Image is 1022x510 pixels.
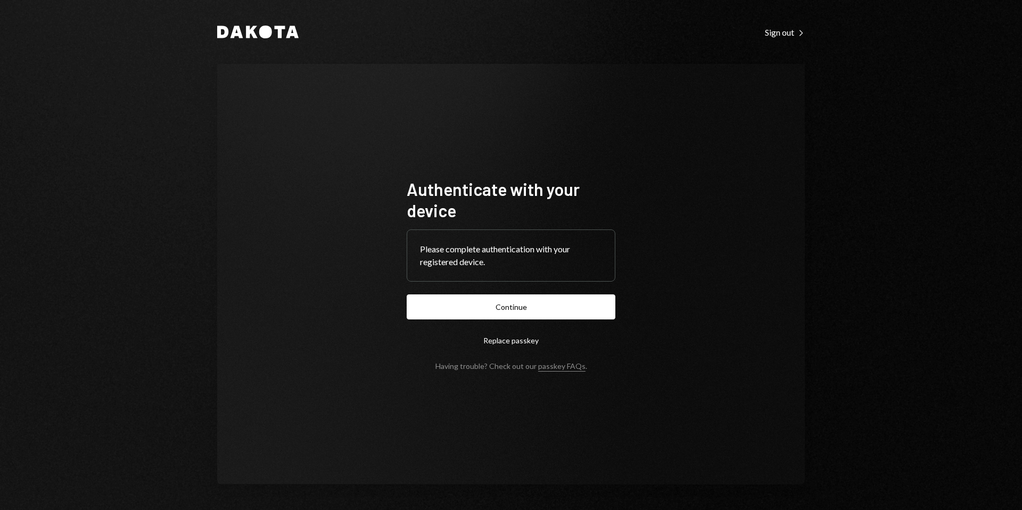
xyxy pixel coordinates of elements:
[765,27,805,38] div: Sign out
[420,243,602,268] div: Please complete authentication with your registered device.
[407,294,615,319] button: Continue
[407,178,615,221] h1: Authenticate with your device
[407,328,615,353] button: Replace passkey
[538,361,586,372] a: passkey FAQs
[765,26,805,38] a: Sign out
[435,361,587,371] div: Having trouble? Check out our .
